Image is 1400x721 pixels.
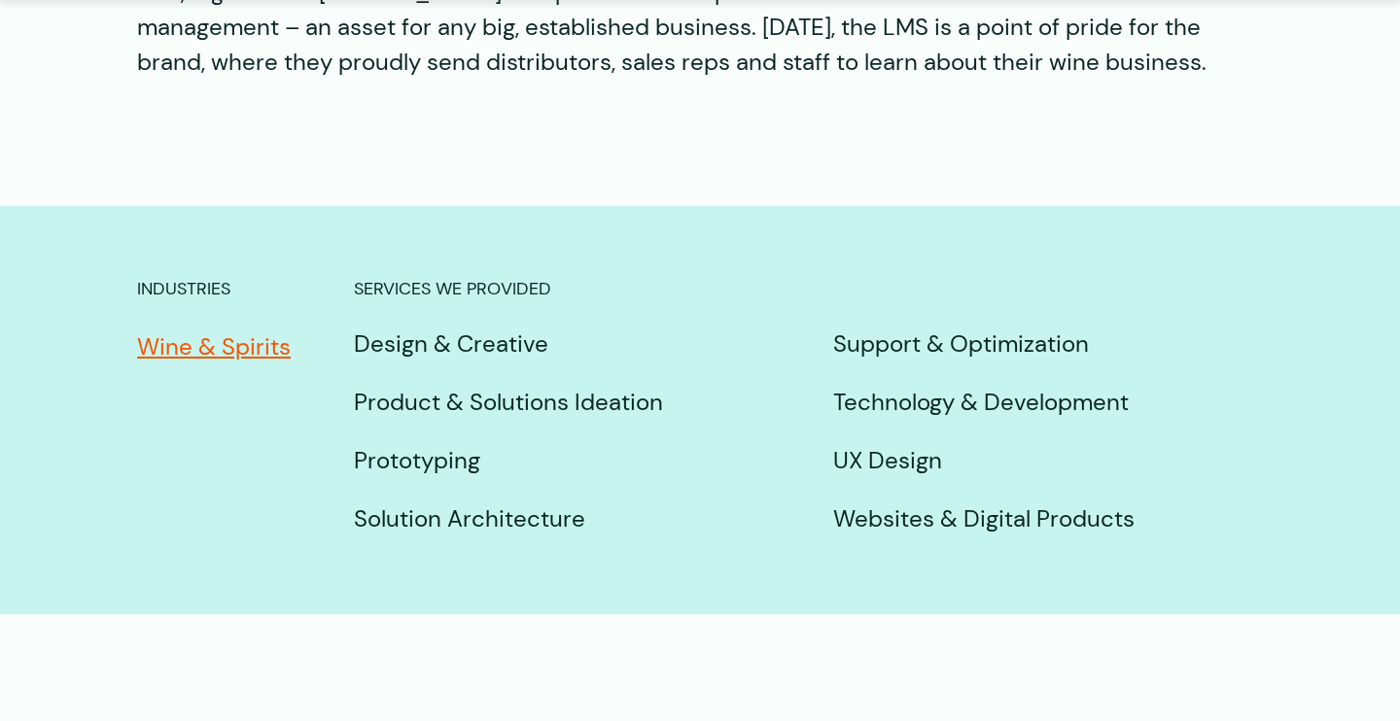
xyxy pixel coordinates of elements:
p: Support & Optimization [833,326,1263,361]
p: Prototyping [354,443,784,478]
p: Solution Architecture [354,501,784,536]
p: Technology & Development [833,385,1263,420]
a: Wine & Spirits [137,326,305,367]
p: Design & Creative [354,326,784,361]
p: Websites & Digital Products [833,501,1263,536]
p: Product & Solutions Ideation [354,385,784,420]
p: UX Design [833,443,1263,478]
p: Industries [137,276,305,302]
p: Services we provided [354,276,1263,302]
